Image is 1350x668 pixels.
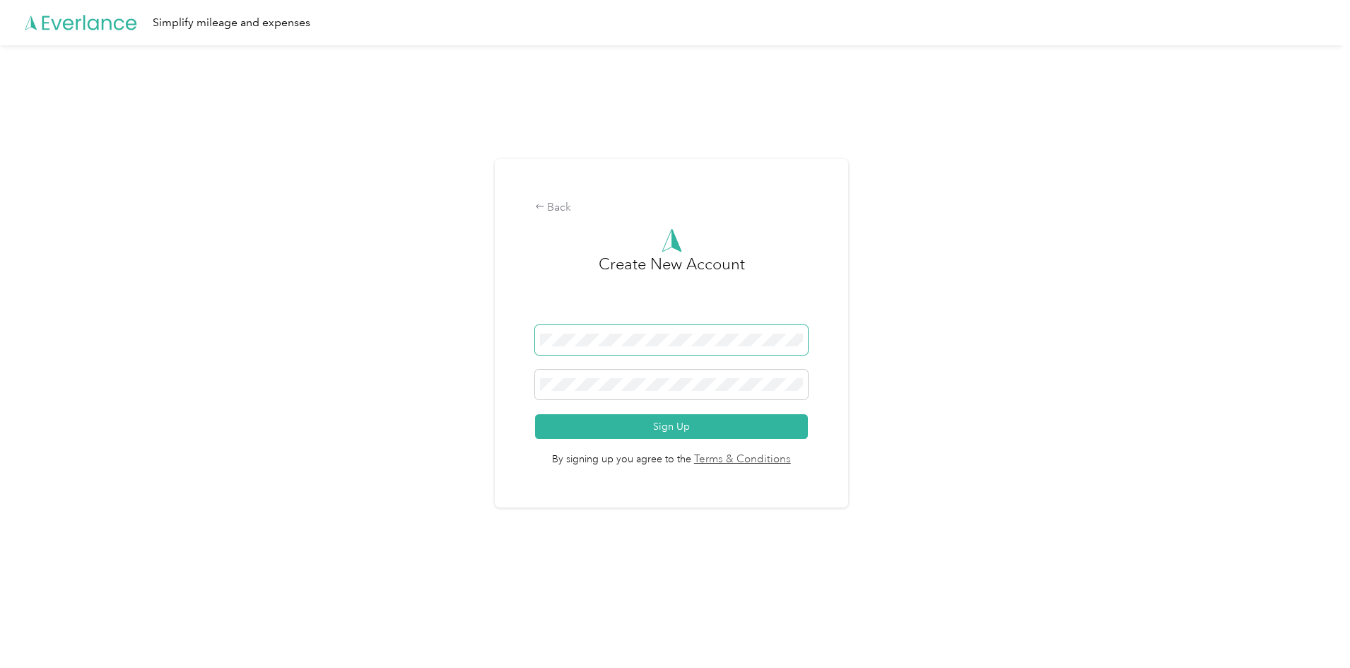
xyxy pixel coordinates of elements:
span: By signing up you agree to the [535,439,809,467]
div: Simplify mileage and expenses [153,14,310,32]
button: Sign Up [535,414,809,439]
h3: Create New Account [599,252,745,325]
div: Back [535,199,809,216]
a: Terms & Conditions [691,452,791,468]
